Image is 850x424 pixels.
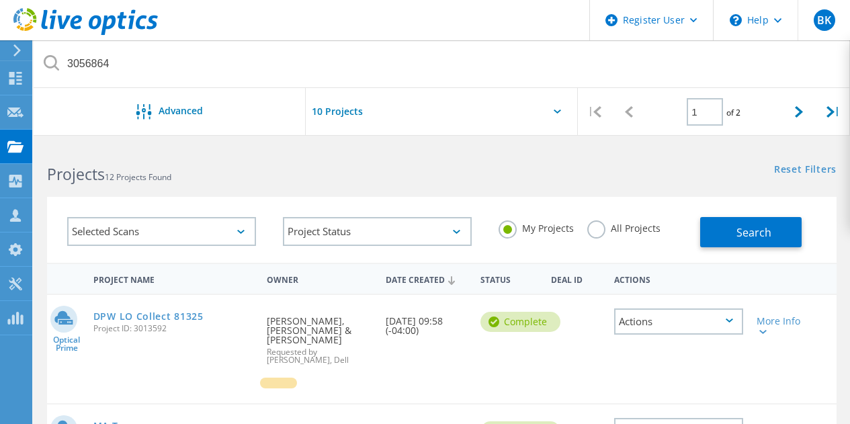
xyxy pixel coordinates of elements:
[700,217,802,247] button: Search
[379,295,474,349] div: [DATE] 09:58 (-04:00)
[726,107,740,118] span: of 2
[730,14,742,26] svg: \n
[87,266,261,291] div: Project Name
[379,266,474,292] div: Date Created
[93,325,254,333] span: Project ID: 3013592
[578,88,612,136] div: |
[474,266,545,291] div: Status
[587,220,661,233] label: All Projects
[67,217,256,246] div: Selected Scans
[93,312,204,321] a: DPW LO Collect 81325
[105,171,171,183] span: 12 Projects Found
[614,308,743,335] div: Actions
[816,88,850,136] div: |
[47,163,105,185] b: Projects
[544,266,607,291] div: Deal Id
[480,312,560,332] div: Complete
[260,295,378,378] div: [PERSON_NAME], [PERSON_NAME] & [PERSON_NAME]
[283,217,472,246] div: Project Status
[260,266,378,291] div: Owner
[736,225,771,240] span: Search
[499,220,574,233] label: My Projects
[13,28,158,38] a: Live Optics Dashboard
[757,316,806,335] div: More Info
[607,266,750,291] div: Actions
[774,165,837,176] a: Reset Filters
[159,106,203,116] span: Advanced
[267,348,372,364] span: Requested by [PERSON_NAME], Dell
[47,336,87,352] span: Optical Prime
[817,15,831,26] span: BK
